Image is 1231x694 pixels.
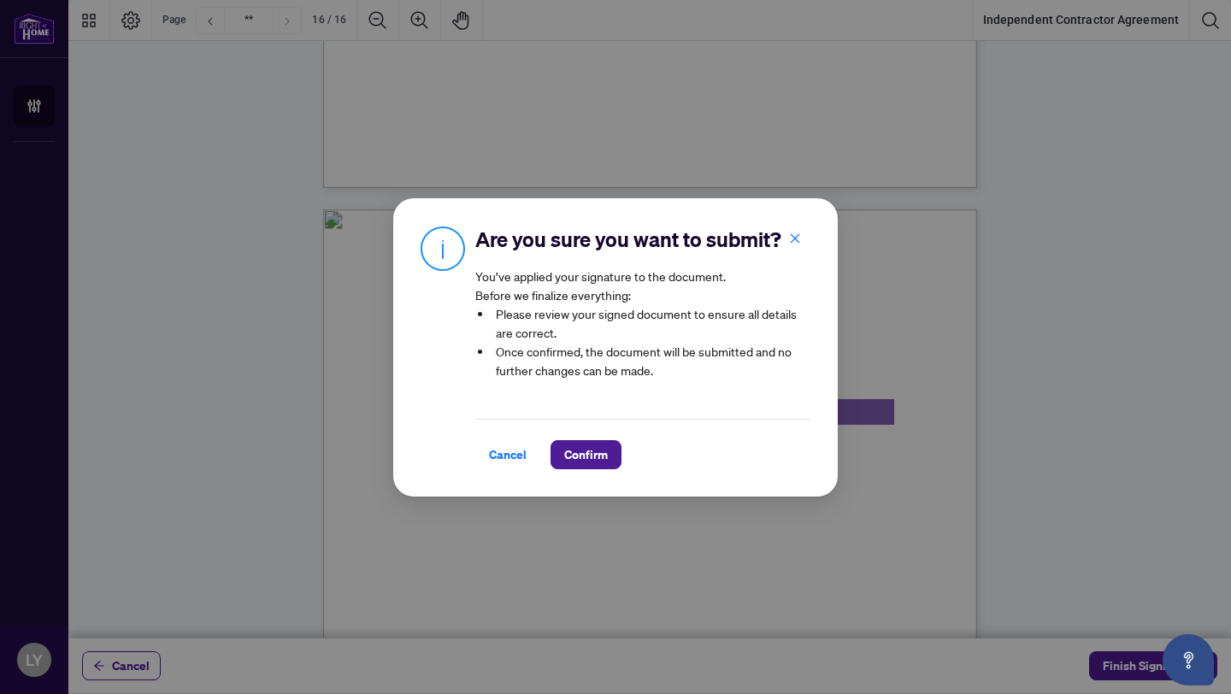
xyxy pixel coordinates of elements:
[475,267,810,391] article: You’ve applied your signature to the document. Before we finalize everything:
[492,304,810,342] li: Please review your signed document to ensure all details are correct.
[475,226,810,253] h2: Are you sure you want to submit?
[1163,634,1214,685] button: Open asap
[551,440,621,469] button: Confirm
[492,342,810,379] li: Once confirmed, the document will be submitted and no further changes can be made.
[489,441,527,468] span: Cancel
[564,441,608,468] span: Confirm
[421,226,465,271] img: Info Icon
[789,232,801,244] span: close
[475,440,540,469] button: Cancel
